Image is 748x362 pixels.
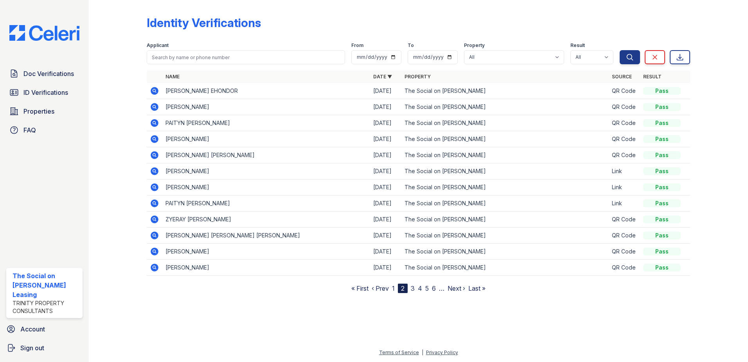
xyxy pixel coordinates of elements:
td: [DATE] [370,195,401,212]
td: [DATE] [370,99,401,115]
td: [DATE] [370,115,401,131]
a: 3 [411,284,415,292]
td: [PERSON_NAME] [162,179,370,195]
td: Link [609,195,640,212]
td: The Social on [PERSON_NAME] [401,131,609,147]
img: CE_Logo_Blue-a8612792a0a2168367f1c8372b55b34899dd931a85d93a1a3d3e32e68fde9ad4.png [3,25,86,41]
td: QR Code [609,260,640,276]
td: PAITYN [PERSON_NAME] [162,115,370,131]
div: 2 [398,284,408,293]
td: The Social on [PERSON_NAME] [401,228,609,244]
div: Pass [643,183,681,191]
div: Pass [643,103,681,111]
a: 4 [418,284,422,292]
td: QR Code [609,244,640,260]
td: [PERSON_NAME] [PERSON_NAME] [162,147,370,163]
label: From [351,42,363,49]
div: Pass [643,232,681,239]
div: Pass [643,167,681,175]
a: 6 [432,284,436,292]
div: The Social on [PERSON_NAME] Leasing [13,271,79,299]
a: Last » [468,284,485,292]
td: The Social on [PERSON_NAME] [401,83,609,99]
span: … [439,284,444,293]
a: Sign out [3,340,86,356]
div: Pass [643,87,681,95]
a: Properties [6,103,83,119]
td: [DATE] [370,244,401,260]
div: Identity Verifications [147,16,261,30]
a: ‹ Prev [372,284,389,292]
td: [DATE] [370,147,401,163]
a: Date ▼ [373,74,392,80]
td: QR Code [609,83,640,99]
td: The Social on [PERSON_NAME] [401,115,609,131]
td: [DATE] [370,228,401,244]
td: The Social on [PERSON_NAME] [401,260,609,276]
td: ZYERAY [PERSON_NAME] [162,212,370,228]
td: The Social on [PERSON_NAME] [401,147,609,163]
td: [DATE] [370,83,401,99]
a: 5 [425,284,429,292]
td: QR Code [609,147,640,163]
td: [DATE] [370,212,401,228]
td: The Social on [PERSON_NAME] [401,179,609,195]
a: Result [643,74,662,80]
td: QR Code [609,131,640,147]
div: | [422,349,423,355]
td: QR Code [609,228,640,244]
td: The Social on [PERSON_NAME] [401,163,609,179]
a: Name [165,74,180,80]
td: QR Code [609,212,640,228]
a: Terms of Service [379,349,419,355]
td: [DATE] [370,260,401,276]
label: Property [464,42,485,49]
td: The Social on [PERSON_NAME] [401,195,609,212]
span: Account [20,324,45,334]
a: Doc Verifications [6,66,83,81]
div: Pass [643,264,681,271]
input: Search by name or phone number [147,50,345,64]
label: Applicant [147,42,169,49]
a: ID Verifications [6,85,83,100]
div: Pass [643,119,681,127]
td: QR Code [609,115,640,131]
label: Result [570,42,585,49]
td: QR Code [609,99,640,115]
span: Properties [23,107,54,116]
span: ID Verifications [23,88,68,97]
a: 1 [392,284,395,292]
td: The Social on [PERSON_NAME] [401,99,609,115]
td: [PERSON_NAME] EHONDOR [162,83,370,99]
td: [DATE] [370,163,401,179]
span: Doc Verifications [23,69,74,78]
div: Trinity Property Consultants [13,299,79,315]
a: « First [351,284,369,292]
td: [PERSON_NAME] [162,99,370,115]
td: The Social on [PERSON_NAME] [401,212,609,228]
td: [PERSON_NAME] [PERSON_NAME] [PERSON_NAME] [162,228,370,244]
span: FAQ [23,125,36,135]
div: Pass [643,135,681,143]
a: Property [405,74,431,80]
td: Link [609,163,640,179]
div: Pass [643,248,681,255]
div: Pass [643,151,681,159]
span: Sign out [20,343,44,353]
td: [DATE] [370,131,401,147]
td: [PERSON_NAME] [162,260,370,276]
div: Pass [643,199,681,207]
td: [PERSON_NAME] [162,131,370,147]
a: Source [612,74,632,80]
a: Next › [448,284,465,292]
a: Account [3,321,86,337]
td: The Social on [PERSON_NAME] [401,244,609,260]
td: [PERSON_NAME] [162,163,370,179]
div: Pass [643,215,681,223]
a: FAQ [6,122,83,138]
td: PAITYN [PERSON_NAME] [162,195,370,212]
a: Privacy Policy [426,349,458,355]
label: To [408,42,414,49]
td: [DATE] [370,179,401,195]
